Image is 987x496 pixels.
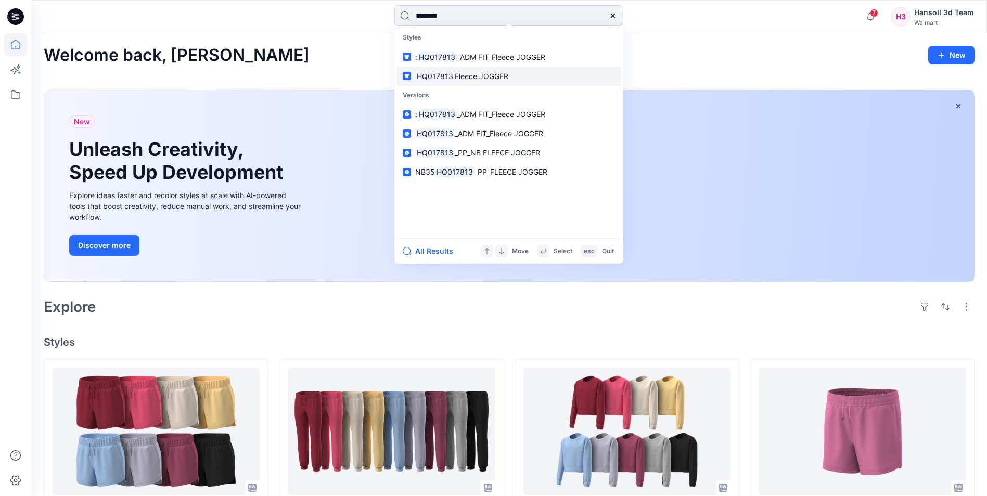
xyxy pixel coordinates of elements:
[53,368,260,495] a: TBA_ AW CORE FLEECE SHORT
[523,368,730,495] a: TBA_ AW CORE FLEECE TOP
[415,70,455,82] mark: HQ017813
[914,19,974,27] div: Walmart
[584,246,595,257] p: esc
[914,6,974,19] div: Hansoll 3d Team
[396,105,621,124] a: :HQ017813_ADM FIT_Fleece JOGGER
[44,336,975,348] h4: Styles
[602,246,614,257] p: Quit
[512,246,529,257] p: Move
[455,129,543,138] span: _ADM FIT_Fleece JOGGER
[288,368,495,495] a: TBA_ AW CORE FLEECE BOTTOM
[69,235,303,256] a: Discover more
[415,147,455,159] mark: HQ017813
[554,246,572,257] p: Select
[396,143,621,162] a: HQ017813_PP_NB FLEECE JOGGER
[455,72,508,81] span: Fleece JOGGER
[415,127,455,139] mark: HQ017813
[759,368,966,495] a: HQ024710_AW OLX CORE FLEECE TOP & SHORT SET_PLUS
[44,46,310,65] h2: Welcome back, [PERSON_NAME]
[457,53,545,61] span: _ADM FIT_Fleece JOGGER
[928,46,975,64] button: New
[417,51,457,63] mark: HQ017813
[891,7,910,26] div: H3
[69,190,303,223] div: Explore ideas faster and recolor styles at scale with AI-powered tools that boost creativity, red...
[415,53,417,61] span: :
[435,166,475,178] mark: HQ017813
[44,298,96,315] h2: Explore
[396,28,621,47] p: Styles
[396,124,621,143] a: HQ017813_ADM FIT_Fleece JOGGER
[403,245,460,257] button: All Results
[457,110,545,119] span: _ADM FIT_Fleece JOGGER
[396,67,621,86] a: HQ017813Fleece JOGGER
[396,162,621,181] a: NB35HQ017813_PP_FLEECE JOGGER
[415,110,417,119] span: :
[69,235,139,256] button: Discover more
[475,167,547,176] span: _PP_FLEECE JOGGER
[396,86,621,105] p: Versions
[455,148,540,157] span: _PP_NB FLEECE JOGGER
[396,47,621,67] a: :HQ017813_ADM FIT_Fleece JOGGER
[74,115,90,128] span: New
[870,9,878,17] span: 7
[415,167,435,176] span: NB35
[417,108,457,120] mark: HQ017813
[69,138,288,183] h1: Unleash Creativity, Speed Up Development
